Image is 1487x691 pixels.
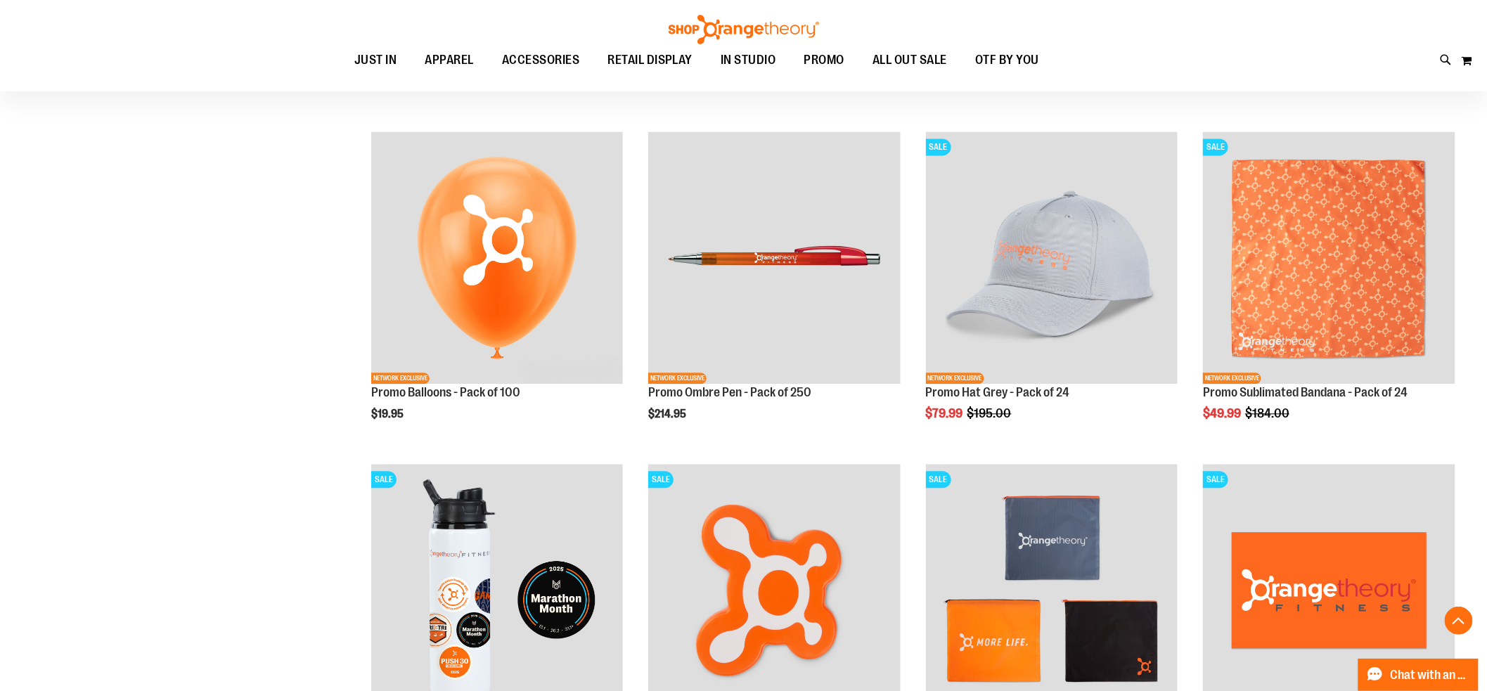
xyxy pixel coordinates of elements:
[1203,131,1455,386] a: Product image for Sublimated Bandana - Pack of 24SALENETWORK EXCLUSIVE
[926,131,1178,386] a: Product image for Promo Hat Grey - Pack of 24SALENETWORK EXCLUSIVE
[926,385,1070,399] a: Promo Hat Grey - Pack of 24
[1358,659,1479,691] button: Chat with an Expert
[354,44,397,76] span: JUST IN
[364,124,631,457] div: product
[1391,669,1470,682] span: Chat with an Expert
[1203,373,1261,384] span: NETWORK EXCLUSIVE
[1203,131,1455,384] img: Product image for Sublimated Bandana - Pack of 24
[607,44,693,76] span: RETAIL DISPLAY
[926,406,965,420] span: $79.99
[371,131,624,384] img: Product image for Promo Balloons - Pack of 100
[1203,406,1243,420] span: $49.99
[648,131,901,386] a: Product image for Promo Ombre Pen Red - Pack of 250NETWORK EXCLUSIVE
[648,408,688,420] span: $214.95
[1445,607,1473,635] button: Back To Top
[371,373,430,384] span: NETWORK EXCLUSIVE
[648,131,901,384] img: Product image for Promo Ombre Pen Red - Pack of 250
[1203,471,1228,488] span: SALE
[926,138,951,155] span: SALE
[926,131,1178,384] img: Product image for Promo Hat Grey - Pack of 24
[1203,385,1408,399] a: Promo Sublimated Bandana - Pack of 24
[371,471,397,488] span: SALE
[926,373,984,384] span: NETWORK EXCLUSIVE
[371,408,406,420] span: $19.95
[721,44,776,76] span: IN STUDIO
[371,385,520,399] a: Promo Balloons - Pack of 100
[967,406,1014,420] span: $195.00
[873,44,947,76] span: ALL OUT SALE
[648,373,707,384] span: NETWORK EXCLUSIVE
[371,131,624,386] a: Product image for Promo Balloons - Pack of 100NETWORK EXCLUSIVE
[1203,138,1228,155] span: SALE
[648,471,674,488] span: SALE
[641,124,908,457] div: product
[425,44,474,76] span: APPAREL
[667,15,821,44] img: Shop Orangetheory
[975,44,1039,76] span: OTF BY YOU
[804,44,845,76] span: PROMO
[919,124,1185,457] div: product
[1245,406,1292,420] span: $184.00
[1196,124,1462,457] div: product
[648,385,811,399] a: Promo Ombre Pen - Pack of 250
[502,44,580,76] span: ACCESSORIES
[926,471,951,488] span: SALE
